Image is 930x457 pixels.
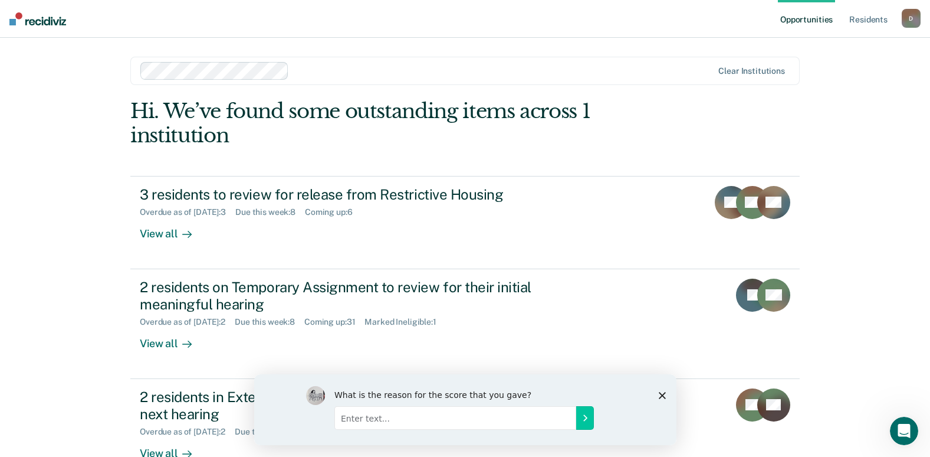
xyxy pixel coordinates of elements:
div: Marked Ineligible : 1 [364,317,445,327]
div: 3 residents to review for release from Restrictive Housing [140,186,554,203]
img: Recidiviz [9,12,66,25]
button: D [902,9,921,28]
div: Coming up : 6 [305,207,362,217]
div: Due this week : 8 [235,207,305,217]
div: View all [140,327,206,350]
div: Overdue as of [DATE] : 2 [140,427,235,437]
div: Overdue as of [DATE] : 2 [140,317,235,327]
div: Due this week : 8 [235,317,304,327]
a: 3 residents to review for release from Restrictive HousingOverdue as of [DATE]:3Due this week:8Co... [130,176,800,269]
div: 2 residents on Temporary Assignment to review for their initial meaningful hearing [140,279,554,313]
a: 2 residents on Temporary Assignment to review for their initial meaningful hearingOverdue as of [... [130,269,800,379]
iframe: Survey by Kim from Recidiviz [254,374,676,445]
div: 2 residents in Extended Restrictive Housing to review for their next hearing [140,389,554,423]
div: View all [140,217,206,240]
div: Hi. We’ve found some outstanding items across 1 institution [130,99,666,148]
div: Overdue as of [DATE] : 3 [140,207,235,217]
div: Due this week : 1 [235,427,303,437]
iframe: Intercom live chat [890,417,918,445]
div: Clear institutions [718,66,785,76]
div: Coming up : 31 [304,317,364,327]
